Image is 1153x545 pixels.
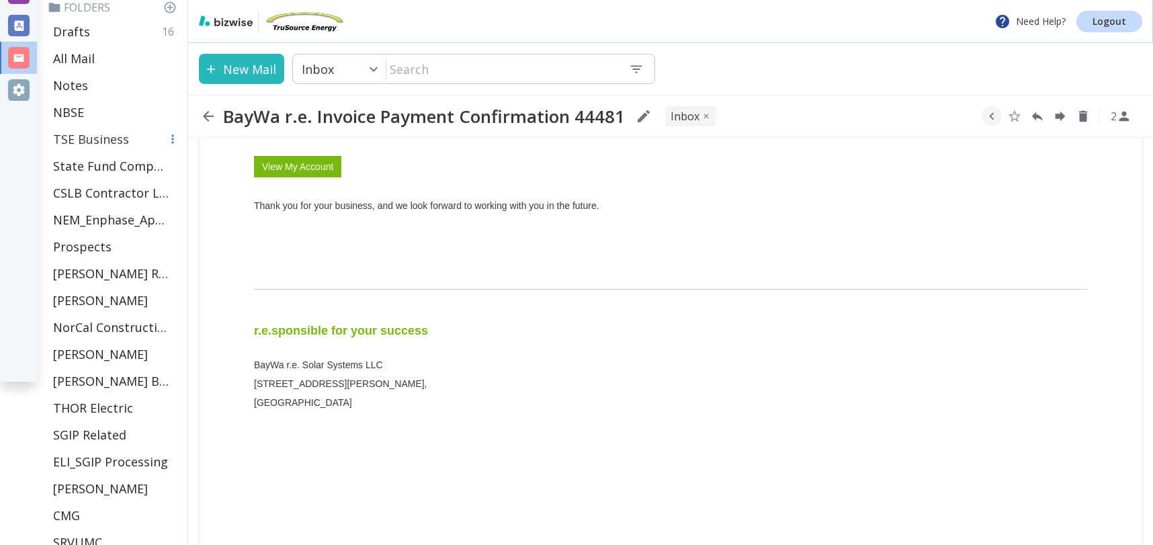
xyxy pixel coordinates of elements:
[1076,11,1142,32] a: Logout
[199,54,284,84] button: New Mail
[48,394,182,421] div: THOR Electric
[48,502,182,529] div: CMG
[53,480,148,497] p: [PERSON_NAME]
[302,61,334,77] p: Inbox
[48,45,182,72] div: All Mail
[53,400,133,416] p: THOR Electric
[1111,109,1117,124] p: 2
[1093,17,1126,26] p: Logout
[53,346,148,362] p: [PERSON_NAME]
[1105,100,1137,132] button: See Participants
[53,292,148,308] p: [PERSON_NAME]
[48,72,182,99] div: Notes
[1050,106,1070,126] button: Forward
[53,454,168,470] p: ELI_SGIP Processing
[53,265,169,282] p: [PERSON_NAME] Residence
[199,15,253,26] img: bizwise
[48,206,182,233] div: NEM_Enphase_Applications
[48,18,182,45] div: Drafts16
[53,507,80,523] p: CMG
[264,11,345,32] img: TruSource Energy, Inc.
[48,368,182,394] div: [PERSON_NAME] Batteries
[48,99,182,126] div: NBSE
[1073,106,1093,126] button: Delete
[53,50,95,67] p: All Mail
[223,106,625,127] h2: BayWa r.e. Invoice Payment Confirmation 44481
[53,158,169,174] p: State Fund Compensation
[53,212,169,228] p: NEM_Enphase_Applications
[53,131,129,147] p: TSE Business
[53,373,169,389] p: [PERSON_NAME] Batteries
[162,24,179,39] p: 16
[48,179,182,206] div: CSLB Contractor License
[53,77,88,93] p: Notes
[48,126,182,153] div: TSE Business
[48,314,182,341] div: NorCal Construction
[386,55,618,83] input: Search
[48,287,182,314] div: [PERSON_NAME]
[53,185,169,201] p: CSLB Contractor License
[48,475,182,502] div: [PERSON_NAME]
[53,319,169,335] p: NorCal Construction
[53,427,126,443] p: SGIP Related
[671,109,699,124] p: INBOX
[48,448,182,475] div: ELI_SGIP Processing
[48,421,182,448] div: SGIP Related
[48,233,182,260] div: Prospects
[53,239,112,255] p: Prospects
[1027,106,1048,126] button: Reply
[48,153,182,179] div: State Fund Compensation
[994,13,1066,30] p: Need Help?
[48,341,182,368] div: [PERSON_NAME]
[53,104,84,120] p: NBSE
[53,24,90,40] p: Drafts
[48,260,182,287] div: [PERSON_NAME] Residence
